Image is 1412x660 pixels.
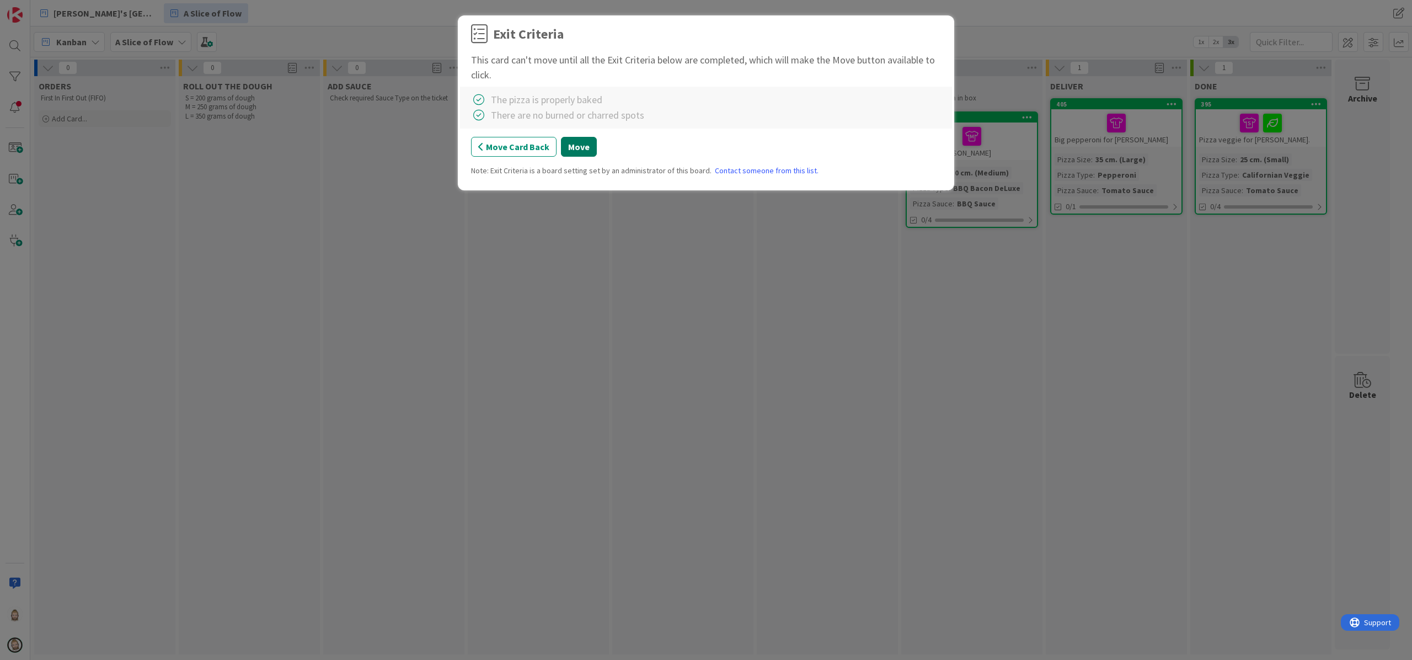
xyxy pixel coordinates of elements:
[471,165,941,177] div: Note: Exit Criteria is a board setting set by an administrator of this board.
[493,24,564,44] div: Exit Criteria
[715,165,819,177] a: Contact someone from this list.
[471,52,941,82] div: This card can't move until all the Exit Criteria below are completed, which will make the Move bu...
[561,137,597,157] button: Move
[491,108,644,123] div: There are no burned or charred spots
[23,2,50,15] span: Support
[471,137,557,157] button: Move Card Back
[491,92,602,107] div: The pizza is properly baked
